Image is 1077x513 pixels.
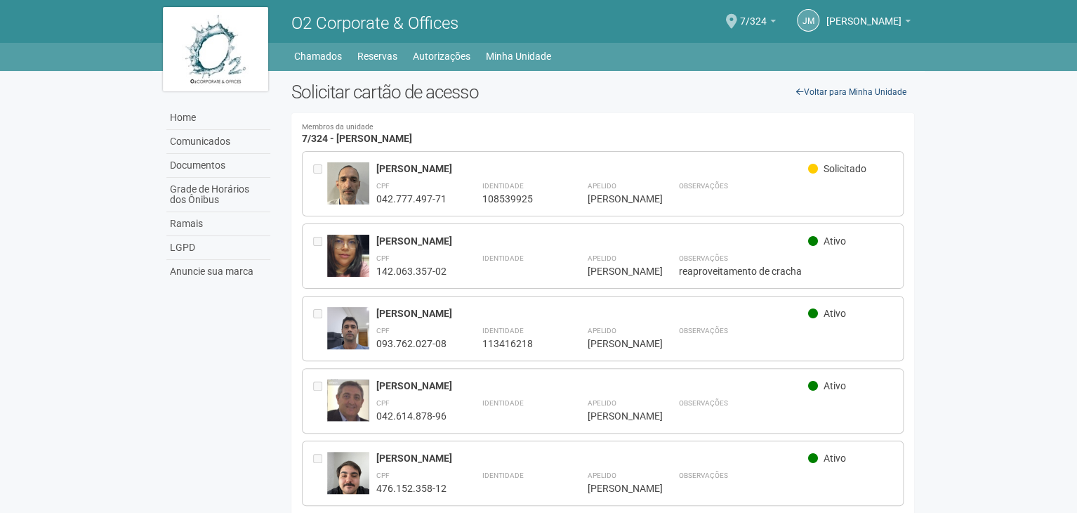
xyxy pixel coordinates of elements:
[678,182,727,190] strong: Observações
[587,410,643,422] div: [PERSON_NAME]
[166,154,270,178] a: Documentos
[302,124,904,131] small: Membros da unidade
[166,260,270,283] a: Anuncie sua marca
[376,182,390,190] strong: CPF
[587,337,643,350] div: [PERSON_NAME]
[824,453,846,464] span: Ativo
[482,399,523,407] strong: Identidade
[482,472,523,479] strong: Identidade
[740,2,767,27] span: 7/324
[313,307,327,350] div: Entre em contato com a Aministração para solicitar o cancelamento ou 2a via
[486,46,551,66] a: Minha Unidade
[327,452,369,508] img: user.jpg
[376,254,390,262] strong: CPF
[313,379,327,422] div: Entre em contato com a Aministração para solicitar o cancelamento ou 2a via
[166,106,270,130] a: Home
[413,46,470,66] a: Autorizações
[587,472,616,479] strong: Apelido
[376,337,447,350] div: 093.762.027-08
[482,337,552,350] div: 113416218
[482,182,523,190] strong: Identidade
[376,193,447,205] div: 042.777.497-71
[376,307,808,320] div: [PERSON_NAME]
[376,327,390,335] strong: CPF
[327,307,369,363] img: user.jpg
[824,235,846,247] span: Ativo
[587,482,643,495] div: [PERSON_NAME]
[302,124,904,144] h4: 7/324 - [PERSON_NAME]
[291,13,458,33] span: O2 Corporate & Offices
[678,399,727,407] strong: Observações
[587,265,643,278] div: [PERSON_NAME]
[587,327,616,335] strong: Apelido
[376,452,808,465] div: [PERSON_NAME]
[826,2,901,27] span: JUACY MENDES DA SILVA FILHO
[376,235,808,247] div: [PERSON_NAME]
[587,399,616,407] strong: Apelido
[678,265,892,278] div: reaproveitamento de cracha
[587,193,643,205] div: [PERSON_NAME]
[294,46,342,66] a: Chamados
[166,212,270,236] a: Ramais
[376,482,447,495] div: 476.152.358-12
[313,235,327,278] div: Entre em contato com a Aministração para solicitar o cancelamento ou 2a via
[327,162,369,209] img: user.jpg
[482,254,523,262] strong: Identidade
[313,162,327,205] div: Entre em contato com a Aministração para solicitar o cancelamento ou 2a via
[376,410,447,422] div: 042.614.878-96
[824,308,846,319] span: Ativo
[824,380,846,391] span: Ativo
[376,472,390,479] strong: CPF
[826,18,911,29] a: [PERSON_NAME]
[678,254,727,262] strong: Observações
[788,82,914,103] a: Voltar para Minha Unidade
[482,193,552,205] div: 108539925
[587,182,616,190] strong: Apelido
[678,472,727,479] strong: Observações
[163,7,268,91] img: logo.jpg
[166,130,270,154] a: Comunicados
[313,452,327,495] div: Entre em contato com a Aministração para solicitar o cancelamento ou 2a via
[587,254,616,262] strong: Apelido
[678,327,727,335] strong: Observações
[797,9,819,32] a: JM
[327,379,369,422] img: user.jpg
[376,162,808,175] div: [PERSON_NAME]
[824,163,866,174] span: Solicitado
[376,379,808,392] div: [PERSON_NAME]
[357,46,397,66] a: Reservas
[376,399,390,407] strong: CPF
[291,82,914,103] h2: Solicitar cartão de acesso
[482,327,523,335] strong: Identidade
[327,235,369,277] img: user.jpg
[166,236,270,260] a: LGPD
[376,265,447,278] div: 142.063.357-02
[740,18,776,29] a: 7/324
[166,178,270,212] a: Grade de Horários dos Ônibus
